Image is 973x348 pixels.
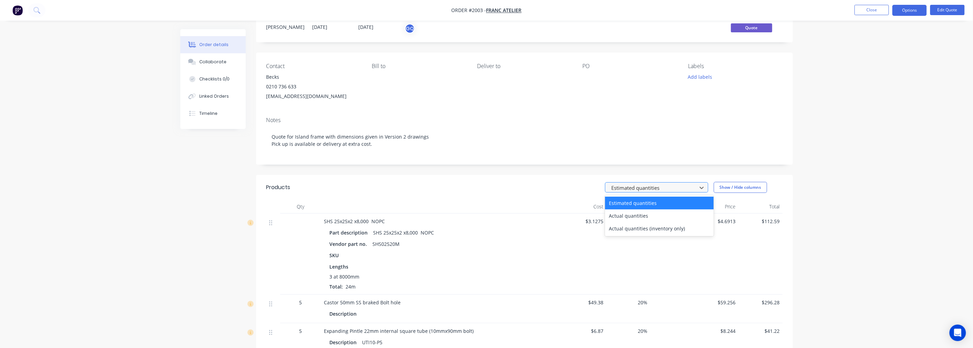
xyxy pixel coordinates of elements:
[697,299,736,306] span: $59.256
[714,182,767,193] button: Show / Hide columns
[372,63,466,69] div: Bill to
[266,82,361,91] div: 0210 736 633
[605,222,714,235] div: Actual quantities (inventory only)
[609,299,648,306] span: 20%
[605,209,714,222] div: Actual quantities
[266,183,290,192] div: Products
[299,299,302,306] span: 5
[199,110,218,117] div: Timeline
[731,23,772,32] span: Quote
[477,63,571,69] div: Deliver to
[697,327,736,335] span: $8.244
[684,72,716,81] button: Add labels
[199,42,229,48] div: Order details
[950,325,966,341] div: Open Intercom Messenger
[266,23,304,31] div: [PERSON_NAME]
[180,70,246,88] button: Checklists 0/0
[741,327,780,335] span: $41.22
[313,14,350,21] div: Created
[330,239,370,249] div: Vendor part no.
[324,218,385,225] span: SHS 25x25x2 x8,000 NOPC
[266,117,783,123] div: Notes
[697,218,736,225] span: $4.6913
[741,299,780,306] span: $296.28
[330,337,360,347] div: Description
[180,88,246,105] button: Linked Orders
[565,327,604,335] span: $6.87
[731,14,783,21] div: Status
[280,200,321,214] div: Qty
[12,5,23,15] img: Factory
[299,327,302,335] span: 5
[199,76,230,82] div: Checklists 0/0
[266,72,361,101] div: Becks0210 736 633[EMAIL_ADDRESS][DOMAIN_NAME]
[565,218,604,225] span: $3.1275
[688,63,782,69] div: Labels
[855,5,889,15] button: Close
[199,59,226,65] div: Collaborate
[739,200,783,214] div: Total
[330,263,349,270] span: Lengths
[741,218,780,225] span: $112.59
[266,14,304,21] div: Created by
[330,309,360,319] div: Description
[330,283,343,290] span: Total:
[330,228,371,238] div: Part description
[180,105,246,122] button: Timeline
[360,337,385,347] div: UTI10-P5
[371,228,437,238] div: SHS 25x25x2 x8,000 NOPC
[330,273,360,280] span: 3 at 8000mm
[609,327,648,335] span: 20%
[266,63,361,69] div: Contact
[405,23,415,34] button: GQ
[605,197,714,209] div: Estimated quantities
[452,7,486,14] span: Order #2003 -
[266,91,361,101] div: [EMAIL_ADDRESS][DOMAIN_NAME]
[266,126,783,154] div: Quote for Island frame with dimensions given in Version 2 drawings Pick up is available or delive...
[266,72,361,82] div: Becks
[330,250,342,260] div: SKU
[343,283,359,290] span: 24m
[324,328,474,334] span: Expanding Pintle 22mm internal square tube (10mmx90mm bolt)
[565,299,604,306] span: $49.38
[562,200,606,214] div: Cost
[583,63,677,69] div: PO
[695,200,739,214] div: Price
[486,7,522,14] a: Franc Atelier
[313,24,328,30] span: [DATE]
[324,299,401,306] span: Castor 50mm SS braked Bolt hole
[359,24,374,30] span: [DATE]
[405,14,474,21] div: Assigned to
[359,14,396,21] div: Required
[199,93,229,99] div: Linked Orders
[180,53,246,70] button: Collaborate
[930,5,965,15] button: Edit Quote
[180,36,246,53] button: Order details
[370,239,403,249] div: SHS02520M
[892,5,927,16] button: Options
